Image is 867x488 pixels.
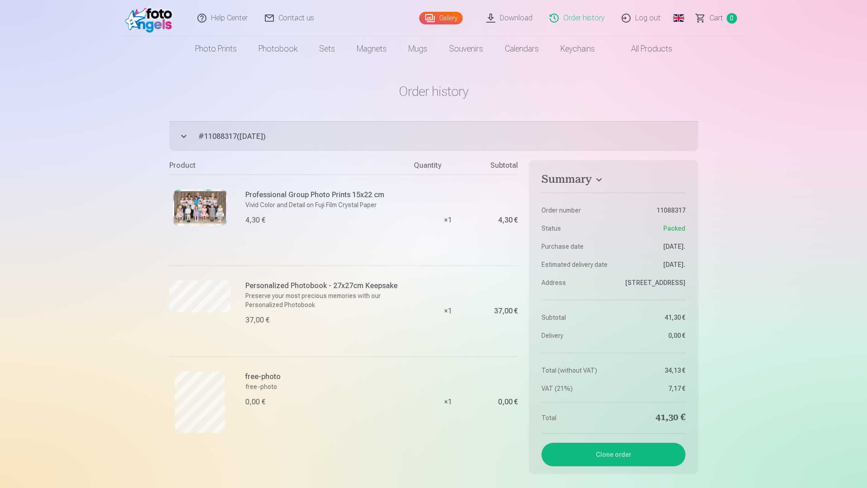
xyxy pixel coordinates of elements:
[663,224,685,233] span: Packed
[245,382,409,391] p: free-photo
[618,260,685,269] dd: [DATE].
[618,242,685,251] dd: [DATE].
[498,399,518,405] div: 0,00 €
[184,36,248,62] a: Photo prints
[248,36,308,62] a: Photobook
[482,160,518,175] div: Subtotal
[541,278,609,287] dt: Address
[618,313,685,322] dd: 41,30 €
[727,13,737,24] span: 0
[245,280,409,291] h6: Personalized Photobook - 27x27cm Keepsake
[438,36,494,62] a: Souvenirs
[550,36,606,62] a: Keychains
[346,36,398,62] a: Magnets
[541,443,685,466] button: Clone order
[308,36,346,62] a: Sets
[709,13,723,24] span: Сart
[169,121,698,151] button: #11088317([DATE])
[125,4,177,33] img: /fa2
[541,260,609,269] dt: Estimated delivery date
[618,206,685,215] dd: 11088317
[541,331,609,340] dt: Delivery
[169,83,698,99] h1: Order history
[245,215,265,226] div: 4,30 €
[541,224,609,233] dt: Status
[245,200,409,209] p: Vivid Color and Detail on Fuji Film Crystal Paper
[541,173,685,189] button: Summary
[494,36,550,62] a: Calendars
[169,160,414,175] div: Product
[541,412,609,424] dt: Total
[618,412,685,424] dd: 41,30 €
[414,160,482,175] div: Quantity
[245,291,409,309] p: Preserve your most precious memories with our Personalized Photobook
[618,331,685,340] dd: 0,00 €
[541,366,609,375] dt: Total (without VAT)
[245,190,409,200] h6: Professional Group Photo Prints 15x22 cm
[245,397,265,407] div: 0,00 €
[414,265,482,356] div: × 1
[541,313,609,322] dt: Subtotal
[498,218,518,223] div: 4,30 €
[398,36,438,62] a: Mugs
[618,384,685,393] dd: 7,17 €
[541,242,609,251] dt: Purchase date
[494,308,518,314] div: 37,00 €
[618,366,685,375] dd: 34,13 €
[419,12,463,24] a: Gallery
[198,131,698,142] span: # 11088317 ( [DATE] )
[414,175,482,265] div: × 1
[414,356,482,447] div: × 1
[245,315,269,326] div: 37,00 €
[541,206,609,215] dt: Order number
[618,278,685,287] dd: [STREET_ADDRESS]
[245,371,409,382] h6: free-photo
[541,384,609,393] dt: VAT (21%)
[606,36,683,62] a: All products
